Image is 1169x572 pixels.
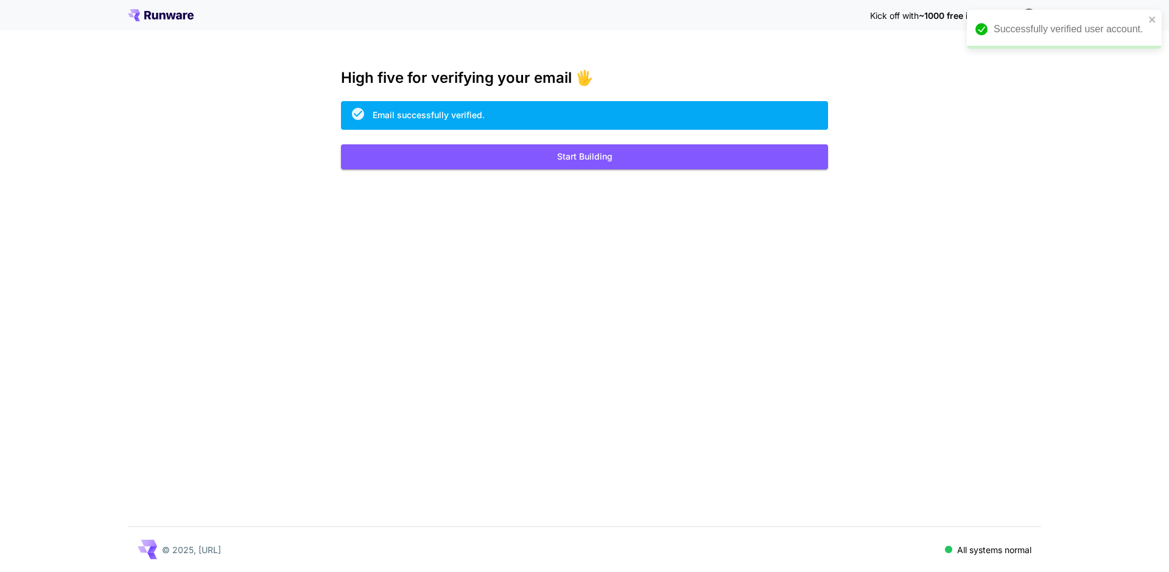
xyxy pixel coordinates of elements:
p: All systems normal [957,543,1031,556]
p: © 2025, [URL] [162,543,221,556]
span: Kick off with [870,10,919,21]
button: Start Building [341,144,828,169]
span: ~1000 free images! 🎈 [919,10,1012,21]
div: Successfully verified user account. [994,22,1145,37]
button: In order to qualify for free credit, you need to sign up with a business email address and click ... [1017,2,1041,27]
button: close [1148,15,1157,24]
div: Email successfully verified. [373,108,485,121]
h3: High five for verifying your email 🖐️ [341,69,828,87]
